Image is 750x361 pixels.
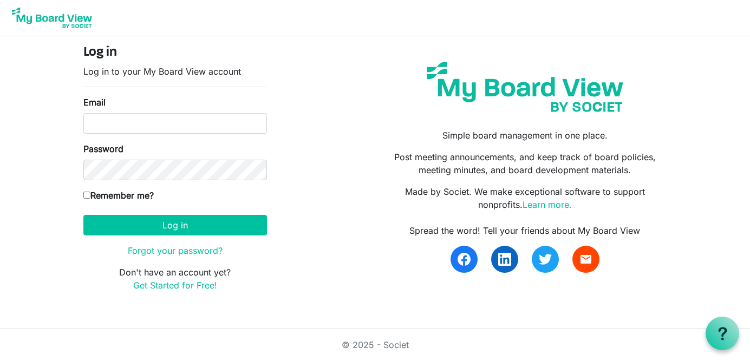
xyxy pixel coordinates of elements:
[9,4,95,31] img: My Board View Logo
[383,224,667,237] div: Spread the word! Tell your friends about My Board View
[458,253,471,266] img: facebook.svg
[523,199,572,210] a: Learn more.
[83,45,267,61] h4: Log in
[83,142,123,155] label: Password
[83,189,154,202] label: Remember me?
[83,266,267,292] p: Don't have an account yet?
[128,245,223,256] a: Forgot your password?
[83,65,267,78] p: Log in to your My Board View account
[133,280,217,291] a: Get Started for Free!
[83,96,106,109] label: Email
[383,185,667,211] p: Made by Societ. We make exceptional software to support nonprofits.
[572,246,599,273] a: email
[383,129,667,142] p: Simple board management in one place.
[83,215,267,235] button: Log in
[539,253,552,266] img: twitter.svg
[342,339,409,350] a: © 2025 - Societ
[383,150,667,176] p: Post meeting announcements, and keep track of board policies, meeting minutes, and board developm...
[498,253,511,266] img: linkedin.svg
[419,54,631,120] img: my-board-view-societ.svg
[83,192,90,199] input: Remember me?
[579,253,592,266] span: email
